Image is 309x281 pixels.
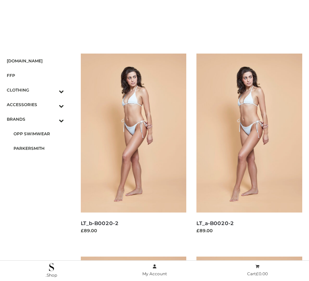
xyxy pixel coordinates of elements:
a: OPP SWIMWEAR [14,126,64,141]
bdi: 0.00 [256,271,268,276]
span: Cart [247,271,268,276]
div: £89.00 [81,227,187,234]
span: £ [256,271,259,276]
img: .Shop [49,263,54,271]
button: Toggle Submenu [40,83,64,97]
span: PARKERSMITH [14,144,64,152]
span: My Account [142,271,167,276]
button: Toggle Submenu [40,97,64,112]
span: ACCESSORIES [7,101,64,108]
span: CLOTHING [7,86,64,94]
span: BRANDS [7,115,64,123]
a: LT_a-B0020-2 [196,220,234,226]
a: Cart£0.00 [206,263,309,278]
a: PARKERSMITH [14,141,64,156]
a: FFP [7,68,64,83]
span: [DOMAIN_NAME] [7,57,64,65]
span: .Shop [46,273,57,278]
a: My Account [103,263,206,278]
button: Toggle Submenu [40,112,64,126]
a: LT_b-B0020-2 [81,220,119,226]
a: ACCESSORIESToggle Submenu [7,97,64,112]
div: £89.00 [196,227,302,234]
a: [DOMAIN_NAME] [7,54,64,68]
a: BRANDSToggle Submenu [7,112,64,126]
span: OPP SWIMWEAR [14,130,64,138]
a: CLOTHINGToggle Submenu [7,83,64,97]
span: FFP [7,72,64,79]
